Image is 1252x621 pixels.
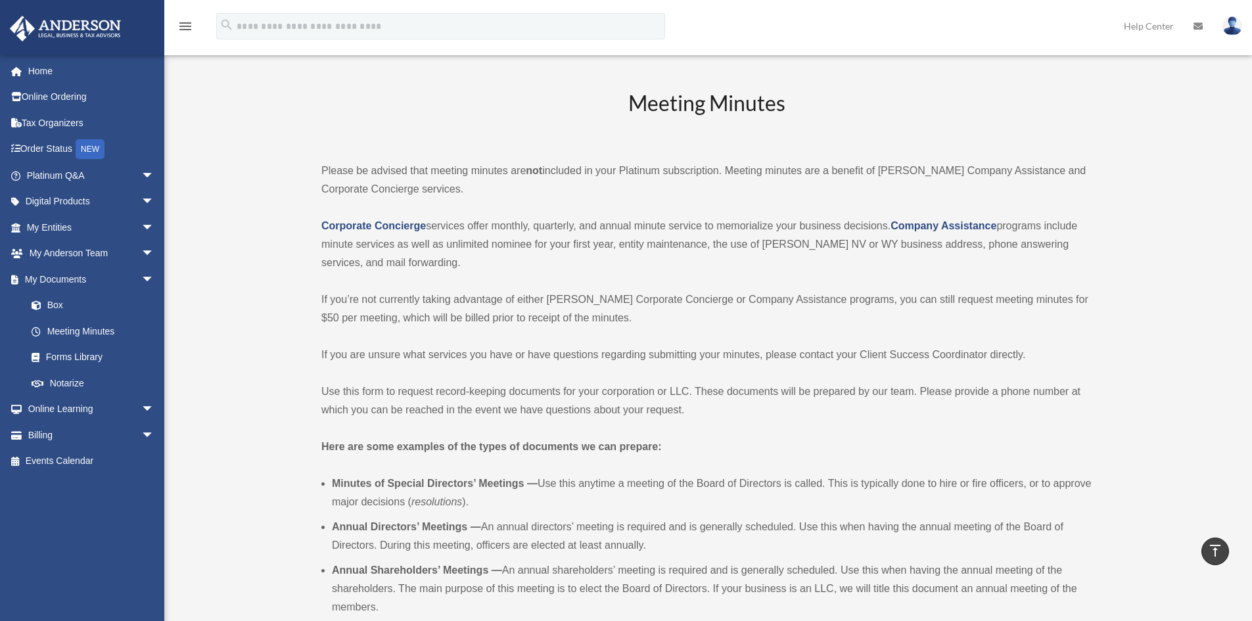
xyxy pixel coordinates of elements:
b: Minutes of Special Directors’ Meetings — [332,478,538,489]
h2: Meeting Minutes [321,89,1092,143]
a: Notarize [18,370,174,396]
a: Online Ordering [9,84,174,110]
a: vertical_align_top [1201,538,1229,565]
span: arrow_drop_down [141,241,168,267]
span: arrow_drop_down [141,189,168,216]
p: Use this form to request record-keeping documents for your corporation or LLC. These documents wi... [321,382,1092,419]
a: Meeting Minutes [18,318,168,344]
p: services offer monthly, quarterly, and annual minute service to memorialize your business decisio... [321,217,1092,272]
a: Box [18,292,174,319]
a: My Anderson Teamarrow_drop_down [9,241,174,267]
span: arrow_drop_down [141,396,168,423]
a: Company Assistance [891,220,996,231]
a: menu [177,23,193,34]
li: Use this anytime a meeting of the Board of Directors is called. This is typically done to hire or... [332,474,1092,511]
a: Order StatusNEW [9,136,174,163]
img: Anderson Advisors Platinum Portal [6,16,125,41]
a: Home [9,58,174,84]
li: An annual shareholders’ meeting is required and is generally scheduled. Use this when having the ... [332,561,1092,616]
a: Online Learningarrow_drop_down [9,396,174,423]
p: Please be advised that meeting minutes are included in your Platinum subscription. Meeting minute... [321,162,1092,198]
i: menu [177,18,193,34]
a: Billingarrow_drop_down [9,422,174,448]
span: arrow_drop_down [141,422,168,449]
a: Digital Productsarrow_drop_down [9,189,174,215]
div: NEW [76,139,104,159]
img: User Pic [1222,16,1242,35]
a: Corporate Concierge [321,220,426,231]
li: An annual directors’ meeting is required and is generally scheduled. Use this when having the ann... [332,518,1092,555]
a: Forms Library [18,344,174,371]
b: Annual Shareholders’ Meetings — [332,564,502,576]
b: Annual Directors’ Meetings — [332,521,481,532]
a: Tax Organizers [9,110,174,136]
span: arrow_drop_down [141,162,168,189]
em: resolutions [411,496,462,507]
p: If you are unsure what services you have or have questions regarding submitting your minutes, ple... [321,346,1092,364]
strong: Here are some examples of the types of documents we can prepare: [321,441,662,452]
a: My Entitiesarrow_drop_down [9,214,174,241]
span: arrow_drop_down [141,214,168,241]
a: My Documentsarrow_drop_down [9,266,174,292]
a: Platinum Q&Aarrow_drop_down [9,162,174,189]
i: search [220,18,234,32]
i: vertical_align_top [1207,543,1223,559]
p: If you’re not currently taking advantage of either [PERSON_NAME] Corporate Concierge or Company A... [321,290,1092,327]
a: Events Calendar [9,448,174,474]
span: arrow_drop_down [141,266,168,293]
strong: not [526,165,542,176]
